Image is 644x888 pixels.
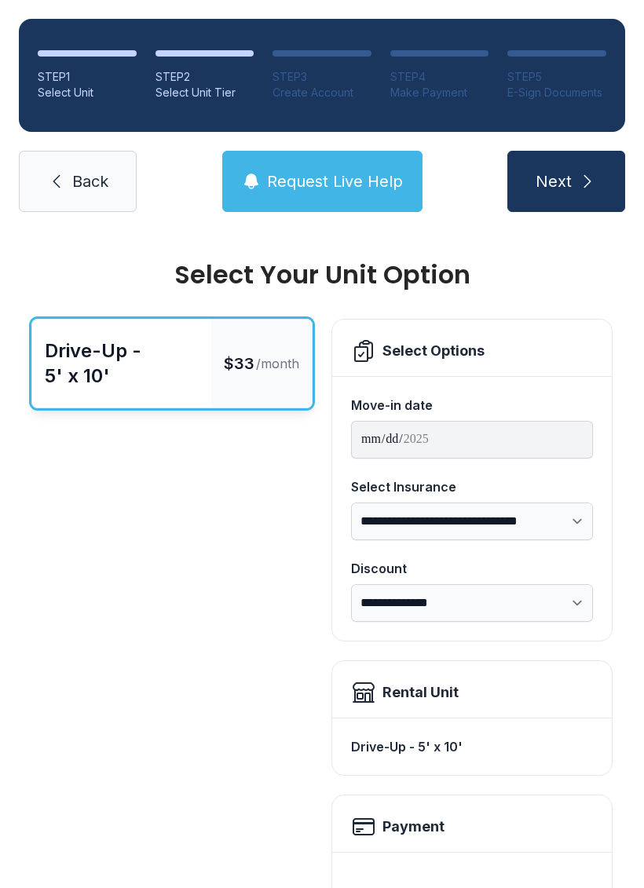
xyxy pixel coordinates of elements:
div: Move-in date [351,396,593,415]
div: Select Your Unit Option [31,262,613,287]
div: Discount [351,559,593,578]
select: Discount [351,584,593,622]
div: Select Insurance [351,477,593,496]
div: Select Options [382,340,485,362]
div: Create Account [273,85,371,100]
div: STEP 3 [273,69,371,85]
div: Select Unit [38,85,137,100]
div: Select Unit Tier [156,85,254,100]
div: STEP 1 [38,69,137,85]
span: Back [72,170,108,192]
span: Request Live Help [267,170,403,192]
div: E-Sign Documents [507,85,606,100]
div: STEP 2 [156,69,254,85]
div: Drive-Up - 5' x 10' [351,731,593,762]
span: /month [256,354,299,373]
input: Move-in date [351,421,593,459]
div: Drive-Up - 5' x 10' [45,338,199,389]
div: STEP 5 [507,69,606,85]
select: Select Insurance [351,502,593,540]
div: STEP 4 [390,69,489,85]
span: $33 [224,353,254,375]
div: Make Payment [390,85,489,100]
div: Rental Unit [382,682,459,703]
span: Next [536,170,572,192]
h2: Payment [382,816,445,838]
